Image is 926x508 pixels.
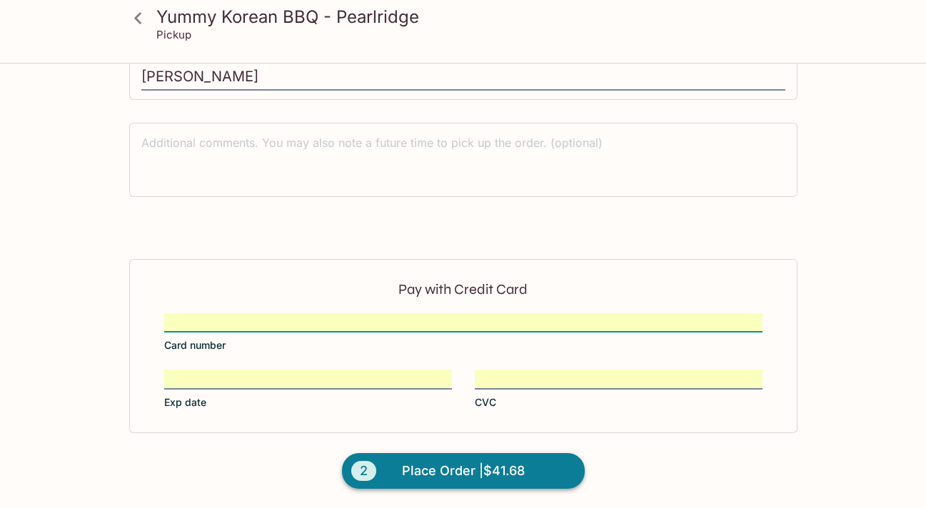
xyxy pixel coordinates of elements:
[164,338,226,352] span: Card number
[351,461,376,481] span: 2
[156,28,191,41] p: Pickup
[164,315,763,330] iframe: Secure card number input frame
[164,395,206,410] span: Exp date
[164,283,763,296] p: Pay with Credit Card
[475,371,763,387] iframe: Secure CVC input frame
[164,371,452,387] iframe: Secure expiration date input frame
[235,220,692,253] iframe: Secure payment button frame
[402,459,525,482] span: Place Order | $41.68
[475,395,496,410] span: CVC
[141,63,785,91] input: Enter first and last name
[156,6,795,28] h3: Yummy Korean BBQ - Pearlridge
[342,453,585,489] button: 2Place Order |$41.68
